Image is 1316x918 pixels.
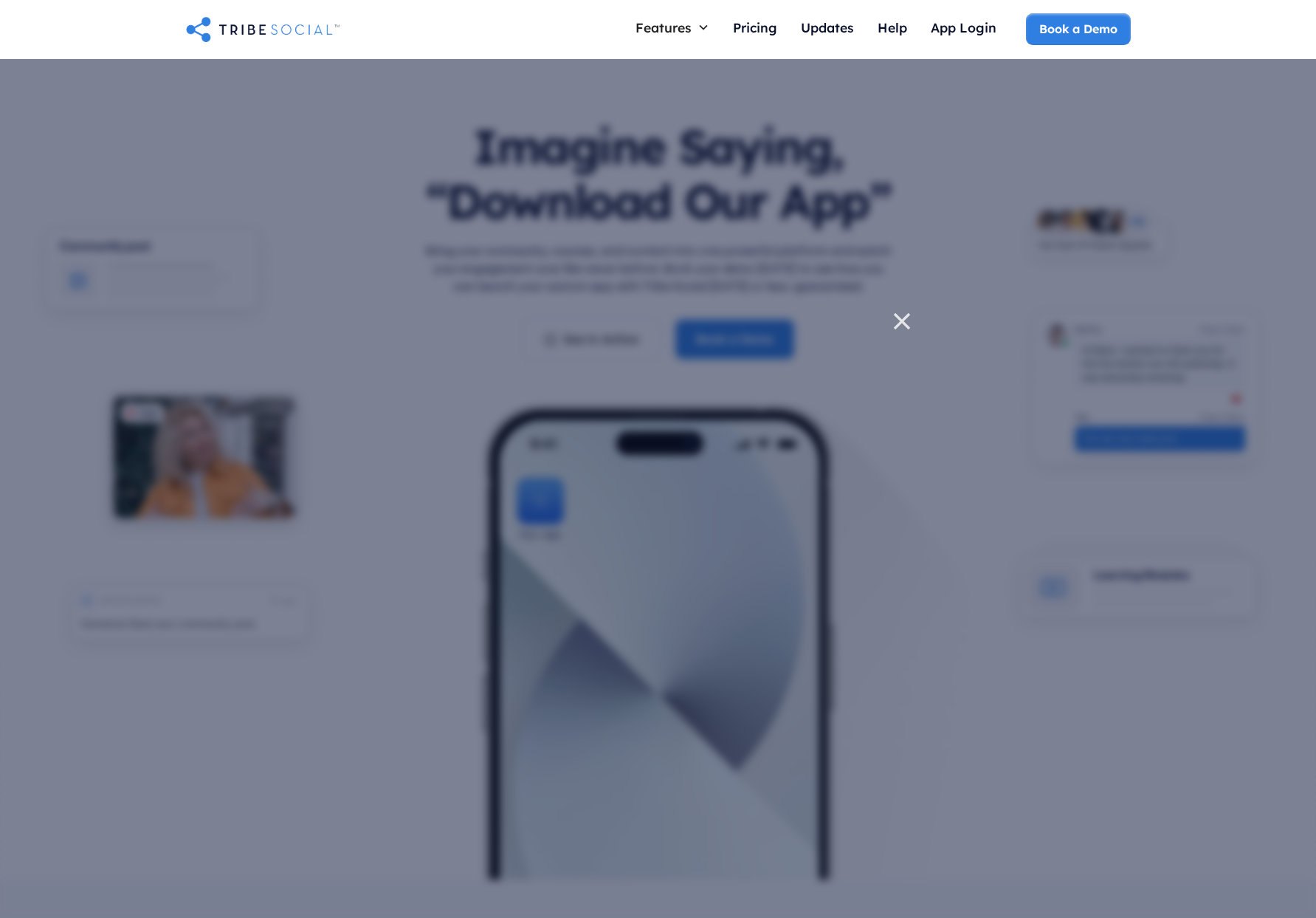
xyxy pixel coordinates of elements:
a: Pricing [721,13,789,45]
a: App Login [919,13,1008,45]
div: Help [878,19,907,35]
div: Pricing [733,19,777,35]
div: Updates [801,19,854,35]
div: App Login [931,19,996,35]
a: Help [866,13,919,45]
a: Updates [789,13,866,45]
a: Book a Demo [1026,13,1130,44]
div: Features [635,19,692,35]
div: Features [624,13,721,41]
a: home [186,14,340,44]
